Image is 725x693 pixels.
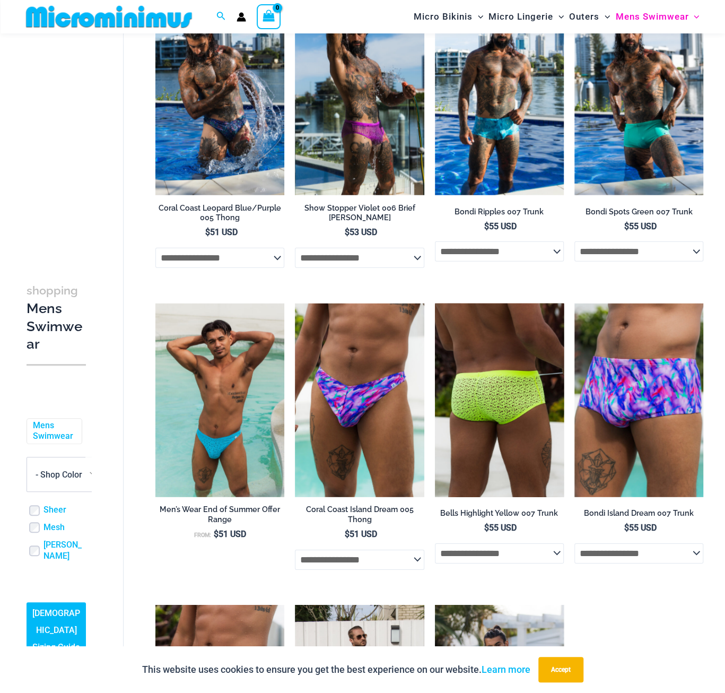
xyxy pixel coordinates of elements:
span: Mens Swimwear [615,3,688,30]
a: Coral Coast Leopard BluePurple 005 Thong 09Coral Coast Leopard BluePurple 005 Thong 03Coral Coast... [155,2,284,195]
a: Bells Highlight Yellow 007 Trunk [435,508,564,522]
a: View Shopping Cart, empty [257,4,281,29]
bdi: 53 USD [345,227,377,237]
h2: Bondi Ripples 007 Trunk [435,207,564,217]
h2: Show Stopper Violet 006 Brief [PERSON_NAME] [295,203,424,223]
a: Account icon link [237,12,246,22]
a: OutersMenu ToggleMenu Toggle [566,3,613,30]
a: Coral Coast Island Dream 005 Thong 01Coral Coast Island Dream 005 Thong 02Coral Coast Island Drea... [295,304,424,497]
a: Show Stopper Violet 006 Brief [PERSON_NAME] [295,203,424,227]
bdi: 55 USD [624,523,656,533]
nav: Site Navigation [409,2,704,32]
span: $ [205,227,210,237]
bdi: 55 USD [624,221,656,231]
a: Bondi Island Dream 007 Trunk [574,508,703,522]
h2: Bondi Island Dream 007 Trunk [574,508,703,518]
span: - Shop Color [27,456,101,491]
span: $ [624,523,628,533]
bdi: 51 USD [205,227,238,237]
a: Coral Coast Leopard Blue/Purple 005 Thong [155,203,284,227]
bdi: 55 USD [484,523,517,533]
a: Bondi Spots Green 007 Trunk [574,207,703,221]
span: $ [624,221,628,231]
a: Mesh [43,522,65,533]
a: Mens SwimwearMenu ToggleMenu Toggle [613,3,702,30]
bdi: 51 USD [214,529,246,539]
h2: Men’s Wear End of Summer Offer Range [155,505,284,524]
a: Bondi Ripples 007 Trunk 01Bondi Ripples 007 Trunk 03Bondi Ripples 007 Trunk 03 [435,2,564,195]
span: Menu Toggle [599,3,610,30]
img: Coral Coast Leopard BluePurple 005 Thong 09 [155,2,284,195]
button: Accept [538,657,583,682]
bdi: 51 USD [345,529,377,539]
a: Sheer [43,504,66,515]
a: Coral Coast Highlight Blue 005 Thong 10Coral Coast Chevron Black 005 Thong 03Coral Coast Chevron ... [155,304,284,497]
span: Menu Toggle [553,3,564,30]
p: This website uses cookies to ensure you get the best experience on our website. [142,662,530,678]
a: Men’s Wear End of Summer Offer Range [155,505,284,529]
span: $ [484,221,489,231]
span: Menu Toggle [688,3,699,30]
span: Outers [569,3,599,30]
a: Show Stopper Violet 006 Brief Burleigh 10Show Stopper Violet 006 Brief Burleigh 11Show Stopper Vi... [295,2,424,195]
a: [DEMOGRAPHIC_DATA] Sizing Guide [27,602,86,658]
img: Bondi Spots Green 007 Trunk 07 [574,2,703,195]
a: Search icon link [216,10,226,23]
span: Menu Toggle [473,3,483,30]
h3: Mens Swimwear [27,281,86,353]
iframe: TrustedSite Certified [27,36,122,248]
span: shopping [27,283,78,297]
img: Coral Coast Highlight Blue 005 Thong 10 [155,304,284,497]
span: $ [345,529,350,539]
bdi: 55 USD [484,221,517,231]
h2: Coral Coast Island Dream 005 Thong [295,505,424,524]
img: Bondi Ripples 007 Trunk 01 [435,2,564,195]
a: Micro BikinisMenu ToggleMenu Toggle [411,3,486,30]
h2: Coral Coast Leopard Blue/Purple 005 Thong [155,203,284,223]
a: Learn more [482,664,530,675]
img: Bells Highlight Yellow 007 Trunk 03 [435,304,564,497]
img: MM SHOP LOGO FLAT [22,5,196,29]
span: $ [484,523,489,533]
span: - Shop Color [36,469,82,479]
a: Bondi Island Dream 007 Trunk 01Bondi Island Dream 007 Trunk 03Bondi Island Dream 007 Trunk 03 [574,304,703,497]
img: Bondi Island Dream 007 Trunk 01 [574,304,703,497]
a: Coral Coast Island Dream 005 Thong [295,505,424,529]
a: Mens Swimwear [33,420,74,442]
img: Show Stopper Violet 006 Brief Burleigh 10 [295,2,424,195]
h2: Bells Highlight Yellow 007 Trunk [435,508,564,518]
a: Micro LingerieMenu ToggleMenu Toggle [486,3,566,30]
h2: Bondi Spots Green 007 Trunk [574,207,703,217]
span: $ [214,529,219,539]
a: Bondi Ripples 007 Trunk [435,207,564,221]
span: $ [345,227,350,237]
span: Micro Lingerie [488,3,553,30]
a: Bondi Spots Green 007 Trunk 07Bondi Spots Green 007 Trunk 03Bondi Spots Green 007 Trunk 03 [574,2,703,195]
a: [PERSON_NAME] [43,539,86,561]
span: Micro Bikinis [414,3,473,30]
span: From: [194,532,211,539]
span: - Shop Color [27,457,100,491]
a: Bells Highlight Yellow 007 Trunk 01Bells Highlight Yellow 007 Trunk 03Bells Highlight Yellow 007 ... [435,304,564,497]
img: Coral Coast Island Dream 005 Thong 01 [295,304,424,497]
